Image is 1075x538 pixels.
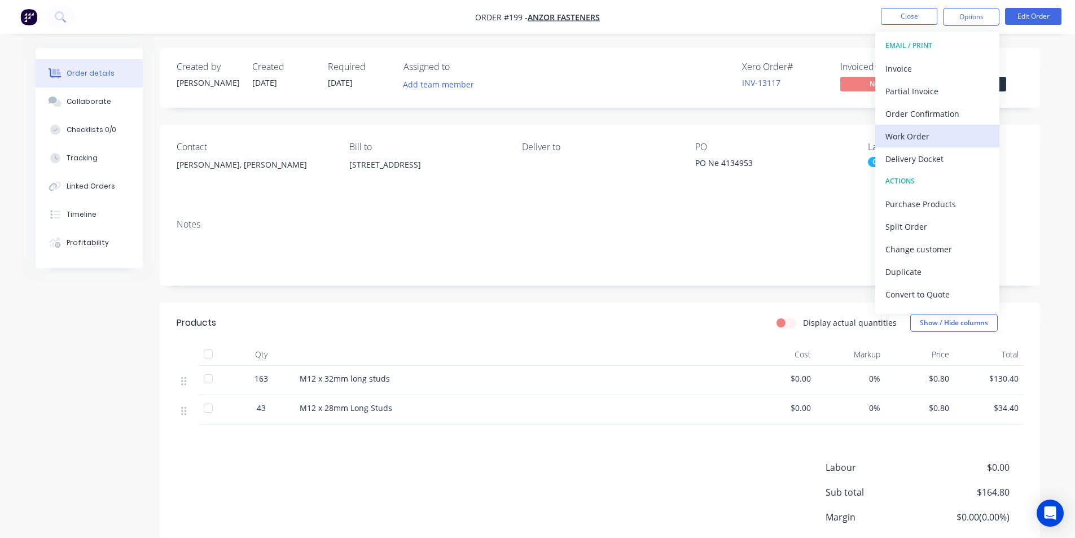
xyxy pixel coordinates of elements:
[840,62,925,72] div: Invoiced
[252,77,277,88] span: [DATE]
[67,68,115,78] div: Order details
[868,142,1023,152] div: Labels
[885,106,989,122] div: Order Confirmation
[885,264,989,280] div: Duplicate
[868,157,909,167] div: Cut Studs
[475,12,528,23] span: Order #199 -
[925,510,1009,524] span: $0.00 ( 0.00 %)
[889,402,950,414] span: $0.80
[958,402,1019,414] span: $34.40
[397,77,480,92] button: Add team member
[695,142,850,152] div: PO
[695,157,836,173] div: PO Ne 4134953
[875,193,999,215] button: Purchase Products
[885,128,989,145] div: Work Order
[885,286,989,303] div: Convert to Quote
[875,147,999,170] button: Delivery Docket
[747,343,816,366] div: Cost
[300,403,392,413] span: M12 x 28mm Long Studs
[889,373,950,384] span: $0.80
[826,485,926,499] span: Sub total
[885,196,989,212] div: Purchase Products
[67,153,98,163] div: Tracking
[255,373,268,384] span: 163
[36,88,143,116] button: Collaborate
[36,172,143,200] button: Linked Orders
[177,219,1023,230] div: Notes
[954,343,1023,366] div: Total
[875,80,999,102] button: Partial Invoice
[875,57,999,80] button: Invoice
[826,461,926,474] span: Labour
[403,77,480,92] button: Add team member
[67,209,96,220] div: Timeline
[36,229,143,257] button: Profitability
[328,62,390,72] div: Required
[875,102,999,125] button: Order Confirmation
[528,12,600,23] a: Anzor Fasteners
[875,260,999,283] button: Duplicate
[36,116,143,144] button: Checklists 0/0
[257,402,266,414] span: 43
[36,59,143,88] button: Order details
[1037,500,1064,527] div: Open Intercom Messenger
[826,510,926,524] span: Margin
[349,142,504,152] div: Bill to
[67,125,116,135] div: Checklists 0/0
[349,157,504,193] div: [STREET_ADDRESS]
[67,97,111,107] div: Collaborate
[885,38,989,53] div: EMAIL / PRINT
[885,174,989,189] div: ACTIONS
[742,62,827,72] div: Xero Order #
[522,142,677,152] div: Deliver to
[885,218,989,235] div: Split Order
[252,62,314,72] div: Created
[177,77,239,89] div: [PERSON_NAME]
[885,151,989,167] div: Delivery Docket
[885,309,989,325] div: Archive
[751,402,811,414] span: $0.00
[177,142,331,152] div: Contact
[875,305,999,328] button: Archive
[925,461,1009,474] span: $0.00
[300,373,390,384] span: M12 x 32mm long studs
[885,83,989,99] div: Partial Invoice
[958,373,1019,384] span: $130.40
[840,77,908,91] span: No
[875,125,999,147] button: Work Order
[820,373,880,384] span: 0%
[943,8,999,26] button: Options
[885,343,954,366] div: Price
[328,77,353,88] span: [DATE]
[67,238,109,248] div: Profitability
[1005,8,1061,25] button: Edit Order
[36,144,143,172] button: Tracking
[803,317,897,329] label: Display actual quantities
[875,283,999,305] button: Convert to Quote
[742,77,780,88] a: INV-13117
[67,181,115,191] div: Linked Orders
[885,241,989,257] div: Change customer
[177,157,331,173] div: [PERSON_NAME], [PERSON_NAME]
[177,316,216,330] div: Products
[875,34,999,57] button: EMAIL / PRINT
[20,8,37,25] img: Factory
[815,343,885,366] div: Markup
[910,314,998,332] button: Show / Hide columns
[885,60,989,77] div: Invoice
[177,157,331,193] div: [PERSON_NAME], [PERSON_NAME]
[177,62,239,72] div: Created by
[875,215,999,238] button: Split Order
[875,170,999,193] button: ACTIONS
[881,8,937,25] button: Close
[751,373,811,384] span: $0.00
[925,485,1009,499] span: $164.80
[820,402,880,414] span: 0%
[36,200,143,229] button: Timeline
[227,343,295,366] div: Qty
[403,62,516,72] div: Assigned to
[349,157,504,173] div: [STREET_ADDRESS]
[875,238,999,260] button: Change customer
